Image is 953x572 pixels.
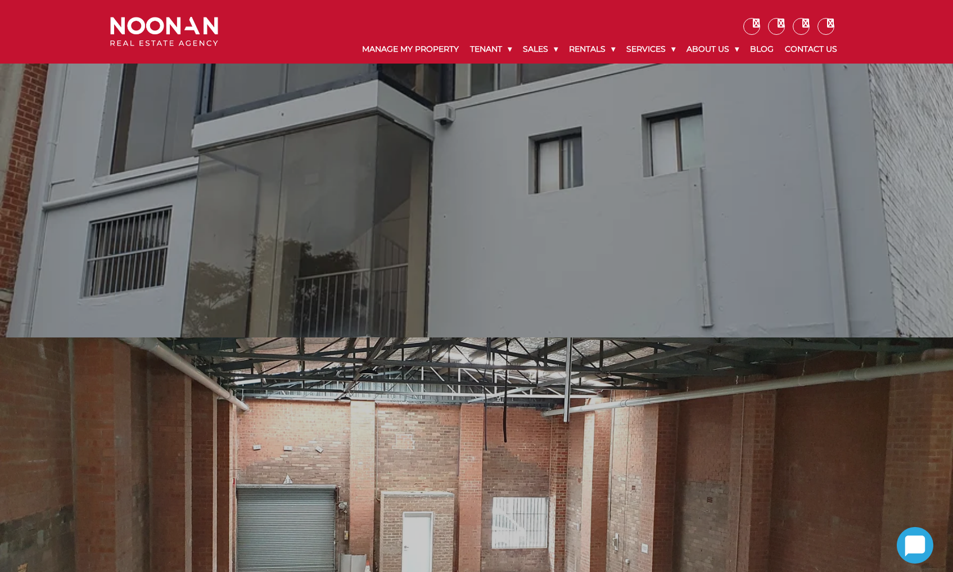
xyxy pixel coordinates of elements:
img: Noonan Real Estate Agency [110,17,218,47]
a: Tenant [464,35,517,64]
a: Sales [517,35,563,64]
a: Blog [744,35,779,64]
a: Manage My Property [356,35,464,64]
a: About Us [681,35,744,64]
a: Contact Us [779,35,843,64]
a: Services [621,35,681,64]
a: Rentals [563,35,621,64]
